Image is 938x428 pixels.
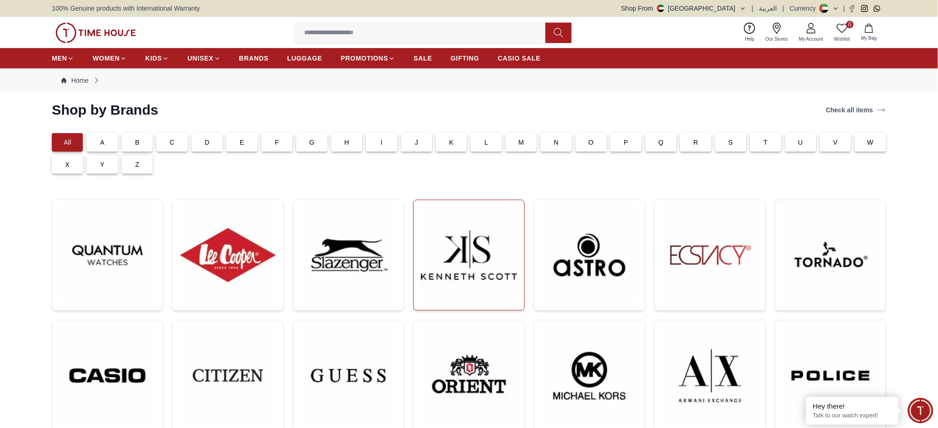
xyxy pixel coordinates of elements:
span: | [783,4,784,13]
p: Z [135,160,139,169]
nav: Breadcrumb [52,68,886,92]
span: 100% Genuine products with International Warranty [52,4,200,13]
span: KIDS [145,54,162,63]
p: P [624,138,628,147]
p: E [240,138,244,147]
span: LUGGAGE [287,54,323,63]
p: F [275,138,279,147]
p: B [135,138,140,147]
p: C [170,138,174,147]
span: WOMEN [93,54,120,63]
button: العربية [759,4,777,13]
img: ... [662,328,758,424]
a: WOMEN [93,50,127,67]
img: ... [180,208,275,303]
img: United Arab Emirates [657,5,665,12]
p: M [519,138,524,147]
a: Facebook [849,5,856,12]
img: ... [662,208,758,303]
span: BRANDS [239,54,269,63]
a: Instagram [861,5,868,12]
span: SALE [414,54,432,63]
img: ... [301,208,396,303]
a: UNISEX [187,50,220,67]
span: Wishlist [831,36,854,43]
img: ... [60,328,155,424]
div: Currency [790,4,820,13]
p: W [867,138,873,147]
p: K [449,138,454,147]
p: All [64,138,71,147]
p: N [554,138,559,147]
img: ... [783,208,878,303]
p: G [309,138,314,147]
a: Whatsapp [874,5,881,12]
p: Y [100,160,105,169]
a: Check all items [824,104,888,116]
a: PROMOTIONS [341,50,395,67]
img: ... [60,208,155,303]
span: GIFTING [451,54,479,63]
p: H [344,138,349,147]
a: CASIO SALE [498,50,541,67]
img: ... [421,208,516,303]
button: My Bag [856,22,882,43]
img: ... [421,328,516,424]
span: 0 [846,21,854,28]
p: U [798,138,803,147]
p: L [485,138,488,147]
p: D [205,138,209,147]
p: R [694,138,698,147]
img: ... [180,328,275,423]
a: GIFTING [451,50,479,67]
h2: Shop by Brands [52,102,158,118]
img: ... [783,328,878,424]
p: A [100,138,105,147]
p: Q [658,138,664,147]
div: Chat Widget [908,398,933,423]
a: Help [739,21,760,44]
img: ... [542,328,637,424]
p: X [65,160,70,169]
span: MEN [52,54,67,63]
span: My Bag [857,35,881,42]
img: ... [301,328,396,424]
p: J [415,138,418,147]
p: T [764,138,768,147]
span: My Account [795,36,827,43]
a: LUGGAGE [287,50,323,67]
span: PROMOTIONS [341,54,388,63]
span: UNISEX [187,54,213,63]
p: V [833,138,838,147]
p: O [589,138,594,147]
span: CASIO SALE [498,54,541,63]
span: Our Stores [762,36,792,43]
p: Talk to our watch expert! [813,412,892,420]
a: SALE [414,50,432,67]
div: Hey there! [813,402,892,411]
img: ... [542,208,637,303]
button: Shop From[GEOGRAPHIC_DATA] [621,4,746,13]
a: Home [61,76,88,85]
a: MEN [52,50,74,67]
p: S [729,138,733,147]
span: Help [741,36,758,43]
span: | [752,4,754,13]
img: ... [56,23,136,43]
a: Our Stores [760,21,794,44]
a: BRANDS [239,50,269,67]
p: I [381,138,383,147]
span: | [843,4,845,13]
a: KIDS [145,50,169,67]
a: 0Wishlist [829,21,856,44]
